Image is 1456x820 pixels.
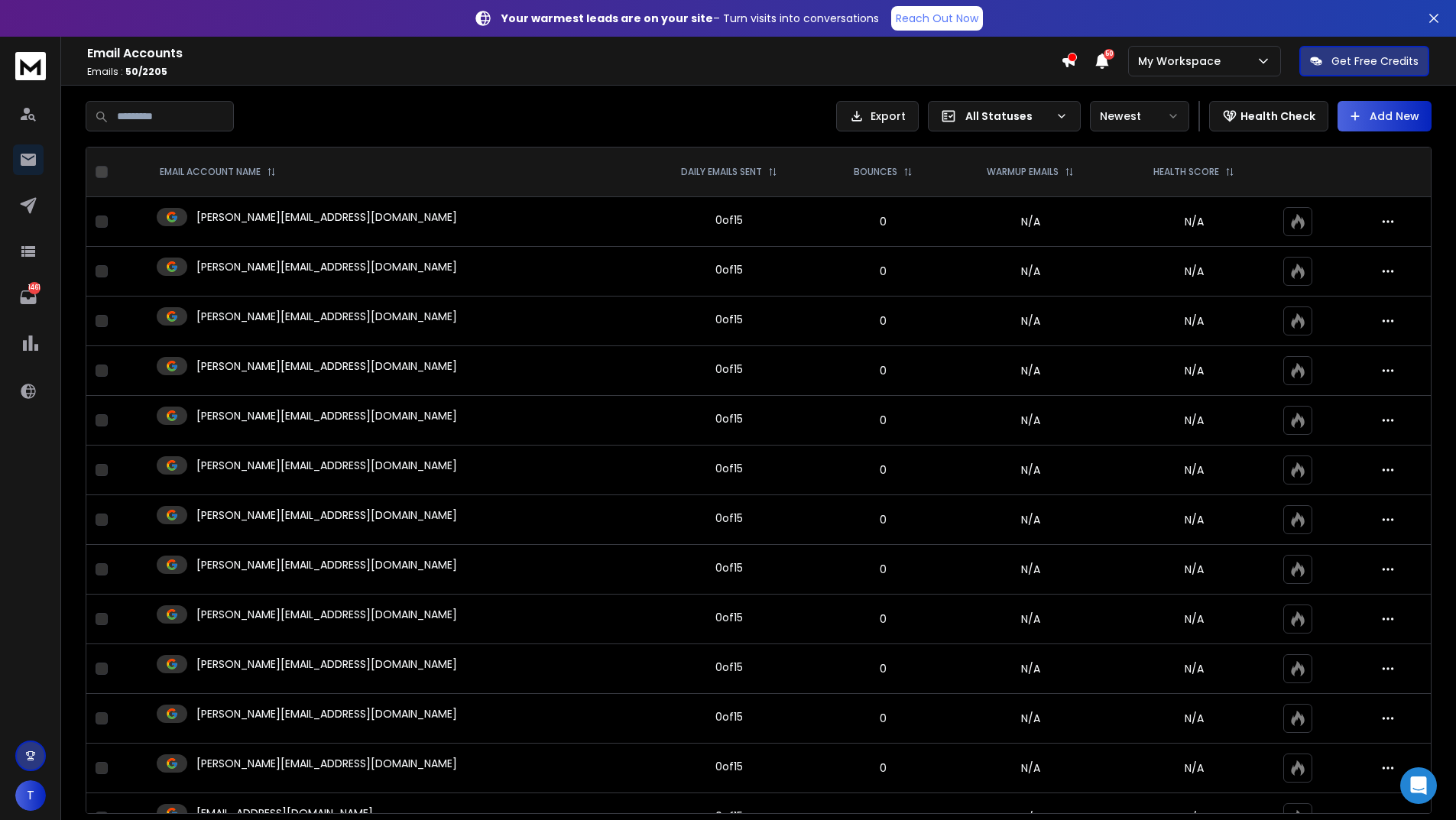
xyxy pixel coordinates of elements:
div: 0 of 15 [715,411,743,426]
p: N/A [1124,413,1264,428]
a: 1461 [13,282,44,313]
p: 0 [829,363,937,378]
p: N/A [1124,611,1264,627]
p: N/A [1124,512,1264,527]
p: [PERSON_NAME][EMAIL_ADDRESS][DOMAIN_NAME] [196,607,457,622]
p: [PERSON_NAME][EMAIL_ADDRESS][DOMAIN_NAME] [196,507,457,523]
td: N/A [946,446,1114,495]
a: Reach Out Now [891,6,983,31]
button: Export [836,101,919,131]
p: 0 [829,711,937,726]
p: 0 [829,611,937,627]
div: 0 of 15 [715,610,743,625]
p: My Workspace [1138,53,1227,69]
p: [PERSON_NAME][EMAIL_ADDRESS][DOMAIN_NAME] [196,259,457,274]
span: 50 / 2205 [125,65,167,78]
p: N/A [1124,264,1264,279]
div: 0 of 15 [715,361,743,377]
p: [PERSON_NAME][EMAIL_ADDRESS][DOMAIN_NAME] [196,458,457,473]
p: WARMUP EMAILS [987,166,1059,178]
div: EMAIL ACCOUNT NAME [160,166,276,178]
td: N/A [946,744,1114,793]
div: 0 of 15 [715,212,743,228]
td: N/A [946,595,1114,644]
p: DAILY EMAILS SENT [681,166,762,178]
p: N/A [1124,661,1264,676]
div: 0 of 15 [715,312,743,327]
p: N/A [1124,462,1264,478]
p: [PERSON_NAME][EMAIL_ADDRESS][DOMAIN_NAME] [196,756,457,771]
div: 0 of 15 [715,660,743,675]
p: Emails : [87,66,1061,78]
p: 0 [829,462,937,478]
button: Health Check [1209,101,1328,131]
p: N/A [1124,760,1264,776]
div: 0 of 15 [715,262,743,277]
button: Newest [1090,101,1189,131]
p: N/A [1124,711,1264,726]
p: 0 [829,760,937,776]
img: logo [15,52,46,80]
p: [PERSON_NAME][EMAIL_ADDRESS][DOMAIN_NAME] [196,209,457,225]
td: N/A [946,346,1114,396]
p: Get Free Credits [1331,53,1419,69]
span: 50 [1104,49,1114,60]
p: [PERSON_NAME][EMAIL_ADDRESS][DOMAIN_NAME] [196,309,457,324]
p: N/A [1124,562,1264,577]
p: [PERSON_NAME][EMAIL_ADDRESS][DOMAIN_NAME] [196,656,457,672]
p: – Turn visits into conversations [501,11,879,26]
div: 0 of 15 [715,709,743,724]
div: 0 of 15 [715,510,743,526]
p: [PERSON_NAME][EMAIL_ADDRESS][DOMAIN_NAME] [196,706,457,721]
p: Health Check [1240,109,1315,124]
p: [PERSON_NAME][EMAIL_ADDRESS][DOMAIN_NAME] [196,557,457,572]
p: N/A [1124,214,1264,229]
td: N/A [946,545,1114,595]
p: All Statuses [965,109,1049,124]
p: 0 [829,512,937,527]
strong: Your warmest leads are on your site [501,11,713,26]
button: T [15,780,46,811]
div: Open Intercom Messenger [1400,767,1437,804]
p: [PERSON_NAME][EMAIL_ADDRESS][DOMAIN_NAME] [196,408,457,423]
p: BOUNCES [854,166,897,178]
p: 0 [829,661,937,676]
p: 0 [829,413,937,428]
p: 0 [829,313,937,329]
p: N/A [1124,363,1264,378]
p: [PERSON_NAME][EMAIL_ADDRESS][DOMAIN_NAME] [196,358,457,374]
td: N/A [946,495,1114,545]
td: N/A [946,297,1114,346]
td: N/A [946,644,1114,694]
td: N/A [946,396,1114,446]
button: Get Free Credits [1299,46,1429,76]
button: Add New [1338,101,1432,131]
p: 0 [829,562,937,577]
div: 0 of 15 [715,759,743,774]
td: N/A [946,197,1114,247]
p: 0 [829,264,937,279]
div: 0 of 15 [715,461,743,476]
p: N/A [1124,313,1264,329]
td: N/A [946,247,1114,297]
div: 0 of 15 [715,560,743,575]
h1: Email Accounts [87,44,1061,63]
p: 0 [829,214,937,229]
p: Reach Out Now [896,11,978,26]
td: N/A [946,694,1114,744]
p: HEALTH SCORE [1153,166,1219,178]
p: 1461 [28,282,41,294]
